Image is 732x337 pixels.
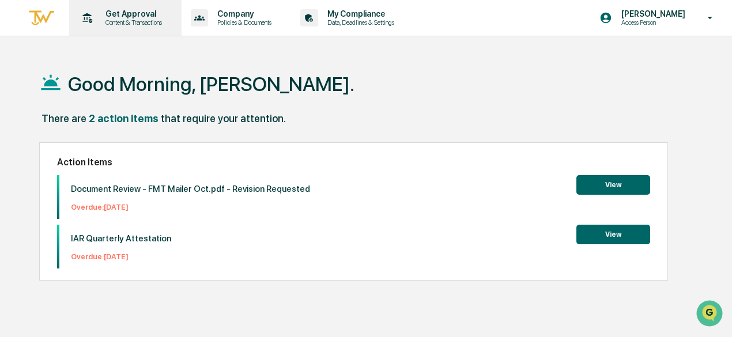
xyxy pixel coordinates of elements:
[39,88,189,99] div: Start new chat
[208,9,277,18] p: Company
[612,9,691,18] p: [PERSON_NAME]
[208,18,277,26] p: Policies & Documents
[39,99,146,108] div: We're available if you need us!
[89,112,159,124] div: 2 action items
[71,184,310,194] p: Document Review - FMT Mailer Oct.pdf - Revision Requested
[12,88,32,108] img: 1746055101610-c473b297-6a78-478c-a979-82029cc54cd1
[12,168,21,177] div: 🔎
[96,9,168,18] p: Get Approval
[576,179,650,190] a: View
[576,225,650,244] button: View
[41,112,86,124] div: There are
[12,24,210,42] p: How can we help?
[71,252,171,261] p: Overdue: [DATE]
[71,203,310,211] p: Overdue: [DATE]
[12,146,21,155] div: 🖐️
[28,9,55,28] img: logo
[96,18,168,26] p: Content & Transactions
[95,145,143,156] span: Attestations
[318,9,400,18] p: My Compliance
[318,18,400,26] p: Data, Deadlines & Settings
[84,146,93,155] div: 🗄️
[23,166,73,178] span: Data Lookup
[161,112,286,124] div: that require your attention.
[196,91,210,105] button: Start new chat
[68,73,354,96] h1: Good Morning, [PERSON_NAME].
[7,162,77,183] a: 🔎Data Lookup
[71,233,171,244] p: IAR Quarterly Attestation
[612,18,691,26] p: Access Person
[695,299,726,330] iframe: Open customer support
[115,195,139,203] span: Pylon
[81,194,139,203] a: Powered byPylon
[23,145,74,156] span: Preclearance
[57,157,650,168] h2: Action Items
[576,175,650,195] button: View
[79,140,148,161] a: 🗄️Attestations
[576,228,650,239] a: View
[7,140,79,161] a: 🖐️Preclearance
